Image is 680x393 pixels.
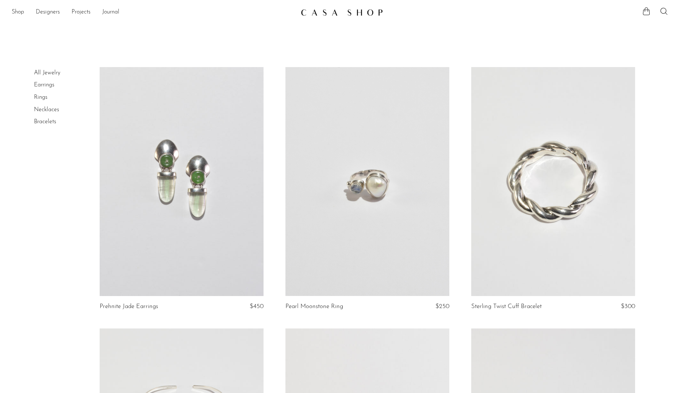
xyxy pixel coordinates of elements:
[36,8,60,17] a: Designers
[102,8,119,17] a: Journal
[34,119,56,125] a: Bracelets
[34,107,59,113] a: Necklaces
[285,303,343,310] a: Pearl Moonstone Ring
[12,6,295,19] ul: NEW HEADER MENU
[621,303,635,310] span: $300
[100,303,158,310] a: Prehnite Jade Earrings
[12,6,295,19] nav: Desktop navigation
[72,8,91,17] a: Projects
[12,8,24,17] a: Shop
[435,303,449,310] span: $250
[34,70,60,76] a: All Jewelry
[34,82,54,88] a: Earrings
[250,303,264,310] span: $450
[471,303,542,310] a: Sterling Twist Cuff Bracelet
[34,94,47,100] a: Rings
